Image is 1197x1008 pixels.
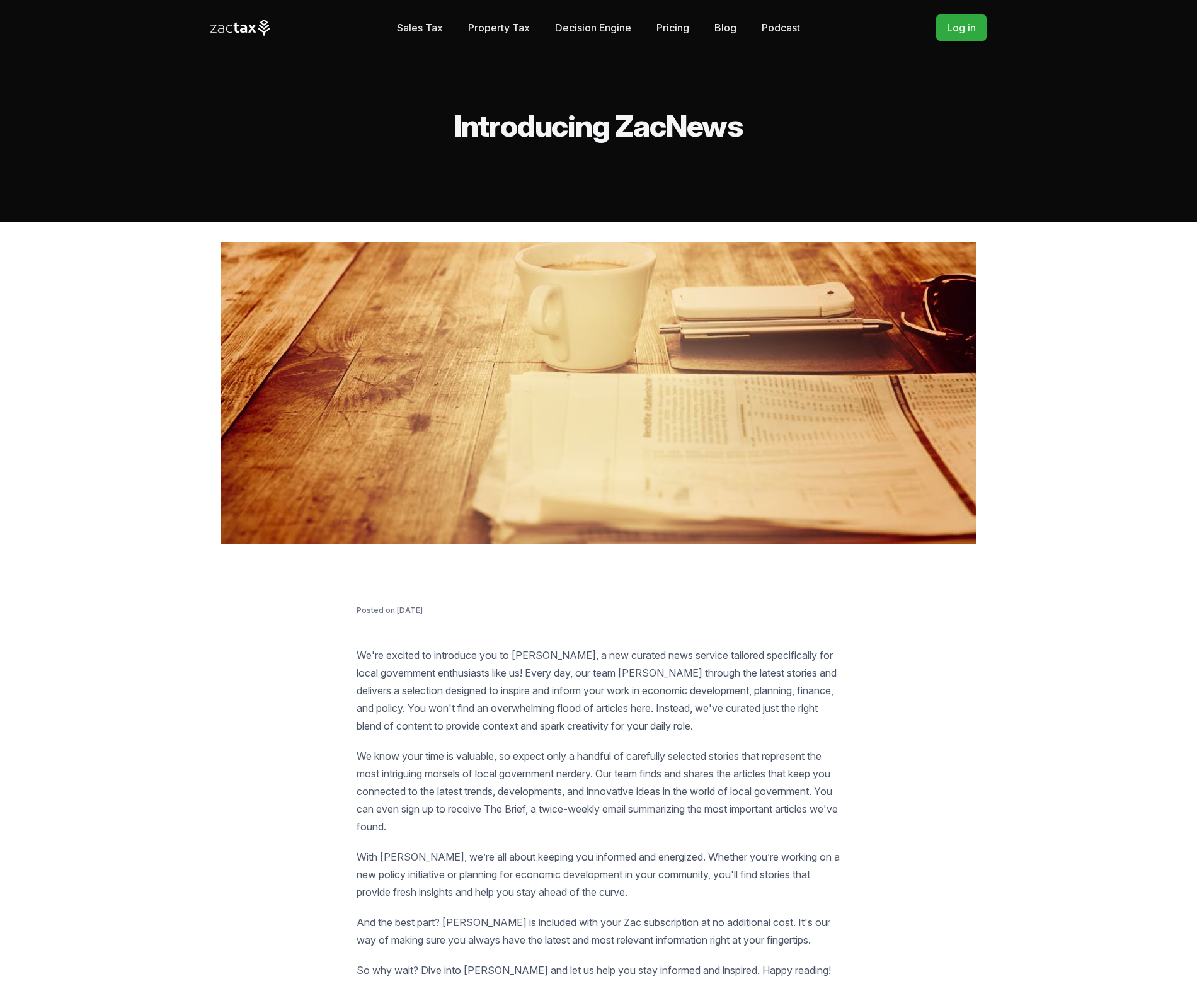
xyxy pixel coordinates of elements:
a: Blog [714,15,736,40]
p: We know your time is valuable, so expect only a handful of carefully selected stories that repres... [357,747,840,835]
p: So why wait? Dive into [PERSON_NAME] and let us help you stay informed and inspired. Happy reading! [357,961,840,979]
p: With [PERSON_NAME], we’re all about keeping you informed and energized. Whether you’re working on... [357,848,840,901]
h2: Introducing ZacNews [210,111,987,141]
a: Decision Engine [555,15,631,40]
a: Pricing [656,15,689,40]
p: We're excited to introduce you to [PERSON_NAME], a new curated news service tailored specifically... [357,646,840,735]
img: zac-news.jpg [220,242,976,544]
a: Sales Tax [397,15,443,40]
a: Property Tax [468,15,530,40]
a: Log in [936,14,987,41]
div: Posted on [DATE] [357,605,840,616]
a: Podcast [762,15,800,40]
p: And the best part? [PERSON_NAME] is included with your Zac subscription at no additional cost. It... [357,913,840,949]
